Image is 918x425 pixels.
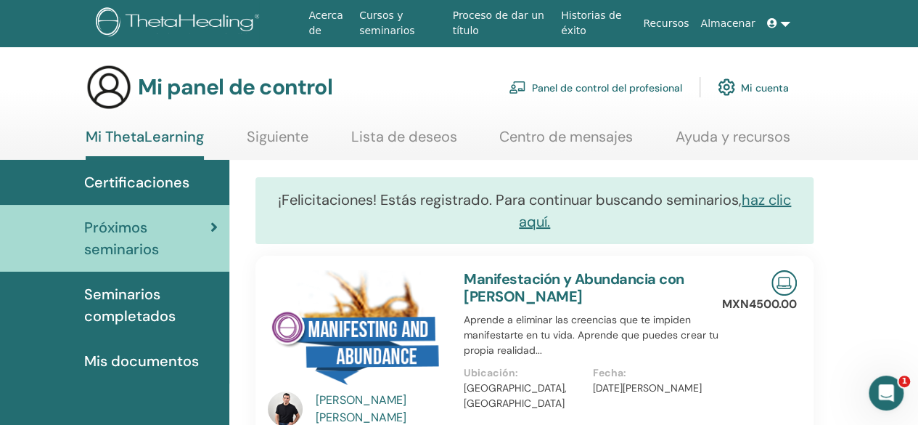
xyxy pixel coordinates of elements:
[694,10,761,37] a: Almacenar
[316,410,406,425] font: [PERSON_NAME]
[464,381,567,410] font: [GEOGRAPHIC_DATA], [GEOGRAPHIC_DATA]
[637,10,694,37] a: Recursos
[869,376,903,410] iframe: Chat en vivo de Intercom
[718,75,735,100] img: cog.svg
[676,127,790,146] font: Ayuda y recursos
[247,127,308,146] font: Siguiente
[509,81,526,94] img: chalkboard-teacher.svg
[499,127,633,146] font: Centro de mensajes
[555,2,637,44] a: Historias de éxito
[771,270,797,296] img: Seminario en línea en vivo
[509,71,682,103] a: Panel de control del profesional
[464,366,515,379] font: Ubicación
[84,285,176,325] font: Seminarios completados
[351,127,457,146] font: Lista de deseos
[643,17,689,29] font: Recursos
[86,127,204,146] font: Mi ThetaLearning
[722,296,797,312] font: MXN4500.00
[84,218,159,259] font: Próximos seminarios
[84,352,199,371] font: Mis documentos
[464,313,718,357] font: Aprende a eliminar las creencias que te impiden manifestarte en tu vida. Aprende que puedes crear...
[308,9,343,36] font: Acerca de
[247,128,308,156] a: Siguiente
[901,376,907,386] font: 1
[532,81,682,94] font: Panel de control del profesional
[447,2,556,44] a: Proceso de dar un título
[303,2,353,44] a: Acerca de
[268,270,446,396] img: Manifestación y Abundancia
[359,9,414,36] font: Cursos y seminarios
[453,9,544,36] font: Proceso de dar un título
[515,366,518,379] font: :
[741,81,789,94] font: Mi cuenta
[718,71,789,103] a: Mi cuenta
[86,64,132,110] img: generic-user-icon.jpg
[84,173,189,192] font: Certificaciones
[316,392,406,408] font: [PERSON_NAME]
[351,128,457,156] a: Lista de deseos
[464,270,684,306] a: Manifestación y Abundancia con [PERSON_NAME]
[138,73,332,101] font: Mi panel de control
[96,7,265,40] img: logo.png
[593,381,702,394] font: [DATE][PERSON_NAME]
[676,128,790,156] a: Ayuda y recursos
[593,366,623,379] font: Fecha
[561,9,621,36] font: Historias de éxito
[623,366,626,379] font: :
[499,128,633,156] a: Centro de mensajes
[700,17,755,29] font: Almacenar
[353,2,447,44] a: Cursos y seminarios
[86,128,204,160] a: Mi ThetaLearning
[278,190,742,209] font: ¡Felicitaciones! Estás registrado. Para continuar buscando seminarios,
